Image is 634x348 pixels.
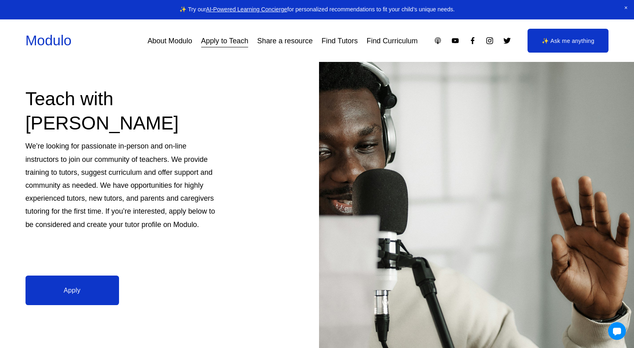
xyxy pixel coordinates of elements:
a: Find Curriculum [367,34,418,48]
a: Find Tutors [321,34,357,48]
a: Instagram [485,36,494,45]
p: We’re looking for passionate in-person and on-line instructors to join our community of teachers.... [26,140,217,231]
a: Twitter [503,36,511,45]
h2: Teach with [PERSON_NAME] [26,87,217,136]
a: About Modulo [147,34,192,48]
a: Apple Podcasts [434,36,442,45]
a: AI-Powered Learning Concierge [206,6,287,13]
a: Share a resource [257,34,313,48]
a: ✨ Ask me anything [528,29,609,52]
a: Modulo [26,33,72,48]
a: Apply to Teach [201,34,249,48]
a: Facebook [468,36,477,45]
a: YouTube [451,36,460,45]
a: Apply [26,276,119,305]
